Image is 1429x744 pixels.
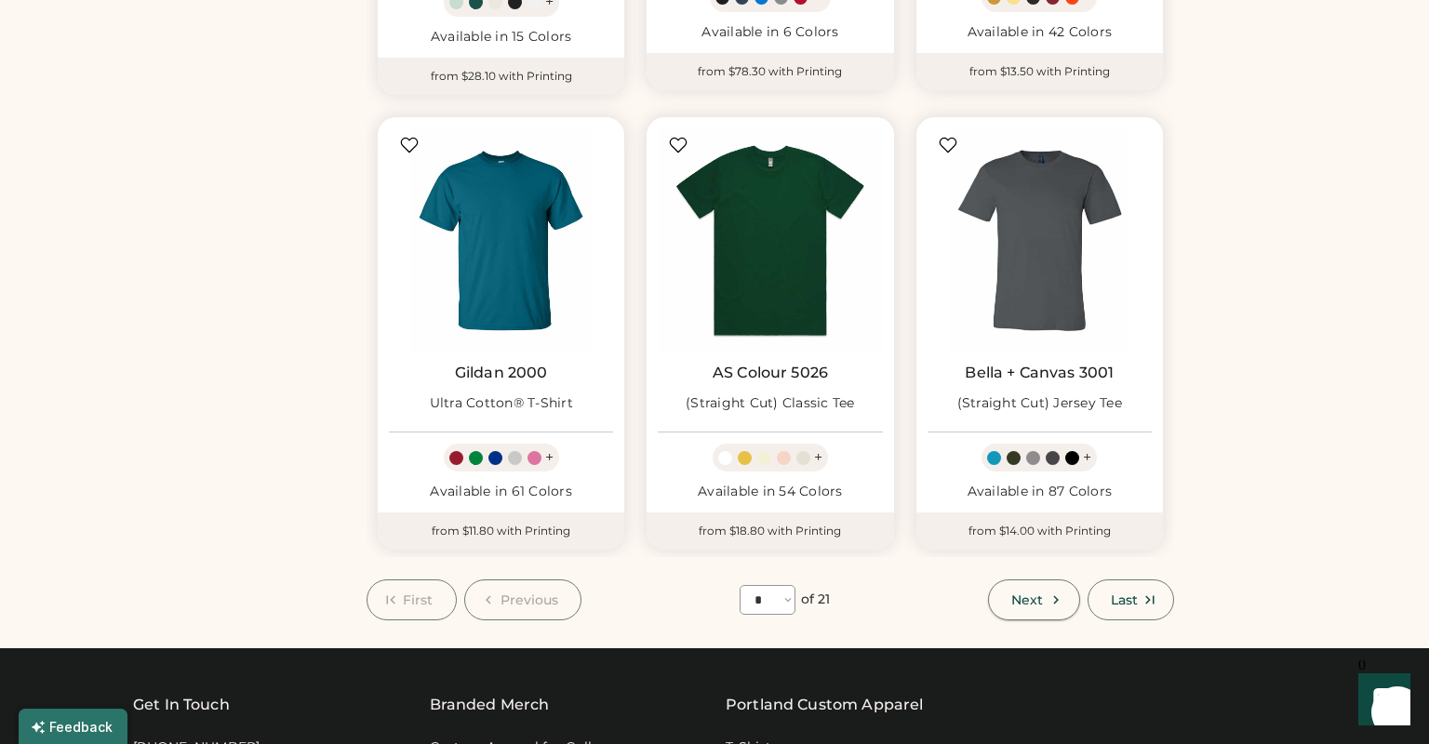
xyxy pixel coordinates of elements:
[1111,593,1138,606] span: Last
[957,394,1122,413] div: (Straight Cut) Jersey Tee
[1083,447,1091,468] div: +
[801,591,831,609] div: of 21
[928,23,1152,42] div: Available in 42 Colors
[686,394,855,413] div: (Straight Cut) Classic Tee
[658,128,882,352] img: AS Colour 5026 (Straight Cut) Classic Tee
[389,128,613,352] img: Gildan 2000 Ultra Cotton® T-Shirt
[658,23,882,42] div: Available in 6 Colors
[545,447,554,468] div: +
[389,28,613,46] div: Available in 15 Colors
[726,694,923,716] a: Portland Custom Apparel
[430,394,573,413] div: Ultra Cotton® T-Shirt
[1341,660,1421,740] iframe: Front Chat
[1011,593,1043,606] span: Next
[455,364,548,382] a: Gildan 2000
[916,512,1163,550] div: from $14.00 with Printing
[965,364,1114,382] a: Bella + Canvas 3001
[713,364,828,382] a: AS Colour 5026
[916,53,1163,90] div: from $13.50 with Printing
[367,579,457,620] button: First
[647,53,893,90] div: from $78.30 with Printing
[814,447,822,468] div: +
[1088,579,1174,620] button: Last
[464,579,582,620] button: Previous
[658,483,882,501] div: Available in 54 Colors
[647,512,893,550] div: from $18.80 with Printing
[430,694,550,716] div: Branded Merch
[389,483,613,501] div: Available in 61 Colors
[133,694,230,716] div: Get In Touch
[378,58,624,95] div: from $28.10 with Printing
[378,512,624,550] div: from $11.80 with Printing
[928,483,1152,501] div: Available in 87 Colors
[403,593,434,606] span: First
[928,128,1152,352] img: BELLA + CANVAS 3001 (Straight Cut) Jersey Tee
[988,579,1079,620] button: Next
[501,593,559,606] span: Previous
